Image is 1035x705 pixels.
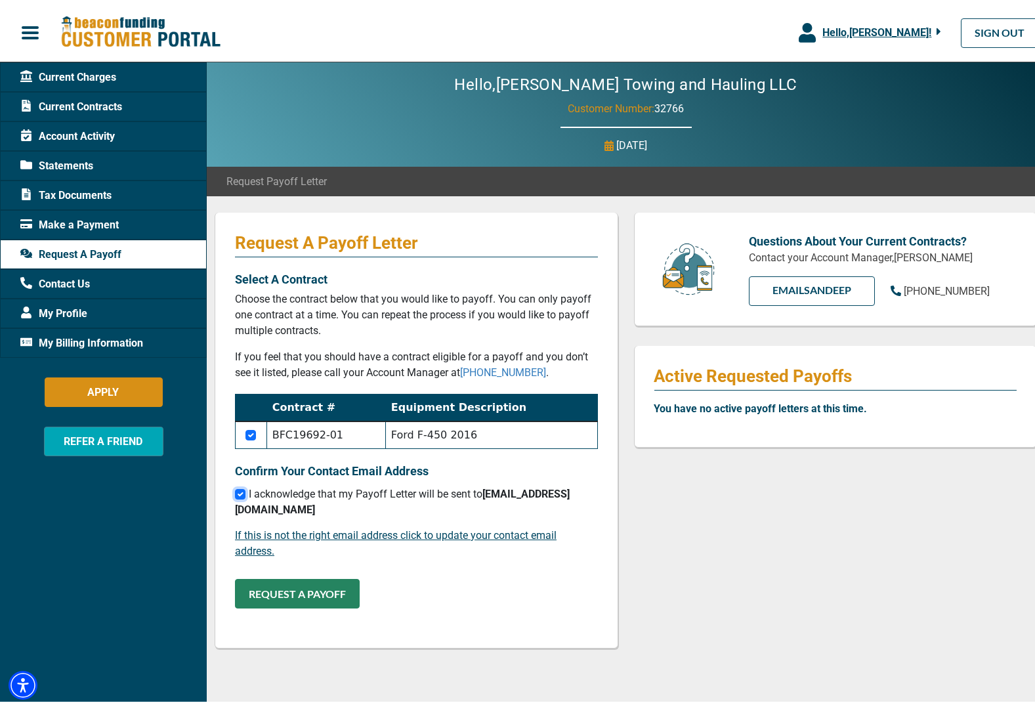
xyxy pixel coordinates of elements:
[45,374,163,404] button: APPLY
[266,391,385,419] th: Contract #
[568,99,654,112] span: Customer Number:
[385,391,597,419] th: Equipment Description
[654,362,1017,383] p: Active Requested Payoffs
[749,273,875,303] a: EMAILSandeep
[226,171,327,186] span: Request Payoff Letter
[20,96,122,112] span: Current Contracts
[654,99,684,112] span: 32766
[20,332,143,348] span: My Billing Information
[20,155,93,171] span: Statements
[904,282,990,294] span: [PHONE_NUMBER]
[44,423,163,453] button: REFER A FRIEND
[749,229,1017,247] p: Questions About Your Current Contracts?
[822,23,931,35] span: Hello, [PERSON_NAME] !
[60,12,221,46] img: Beacon Funding Customer Portal Logo
[20,273,90,289] span: Contact Us
[415,72,836,91] h2: Hello, [PERSON_NAME] Towing and Hauling LLC
[460,363,546,375] a: [PHONE_NUMBER]
[20,244,121,259] span: Request A Payoff
[20,184,112,200] span: Tax Documents
[617,135,648,150] p: [DATE]
[235,576,360,605] button: REQUEST A PAYOFF
[20,214,119,230] span: Make a Payment
[659,239,718,293] img: customer-service.png
[891,280,990,296] a: [PHONE_NUMBER]
[235,229,598,250] p: Request A Payoff Letter
[235,459,598,477] p: Confirm Your Contact Email Address
[235,484,570,513] span: I acknowledge that my Payoff Letter will be sent to
[266,418,385,446] td: BFC19692-01
[20,303,87,318] span: My Profile
[20,66,116,82] span: Current Charges
[235,288,598,335] p: Choose the contract below that you would like to payoff. You can only payoff one contract at a ti...
[654,399,868,412] b: You have no active payoff letters at this time.
[20,125,115,141] span: Account Activity
[235,346,598,377] p: If you feel that you should have a contract eligible for a payoff and you don’t see it listed, pl...
[235,267,598,285] p: Select A Contract
[235,526,557,554] a: If this is not the right email address click to update your contact email address.
[749,247,1017,263] p: Contact your Account Manager, [PERSON_NAME]
[9,668,37,696] div: Accessibility Menu
[385,418,597,446] td: Ford F-450 2016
